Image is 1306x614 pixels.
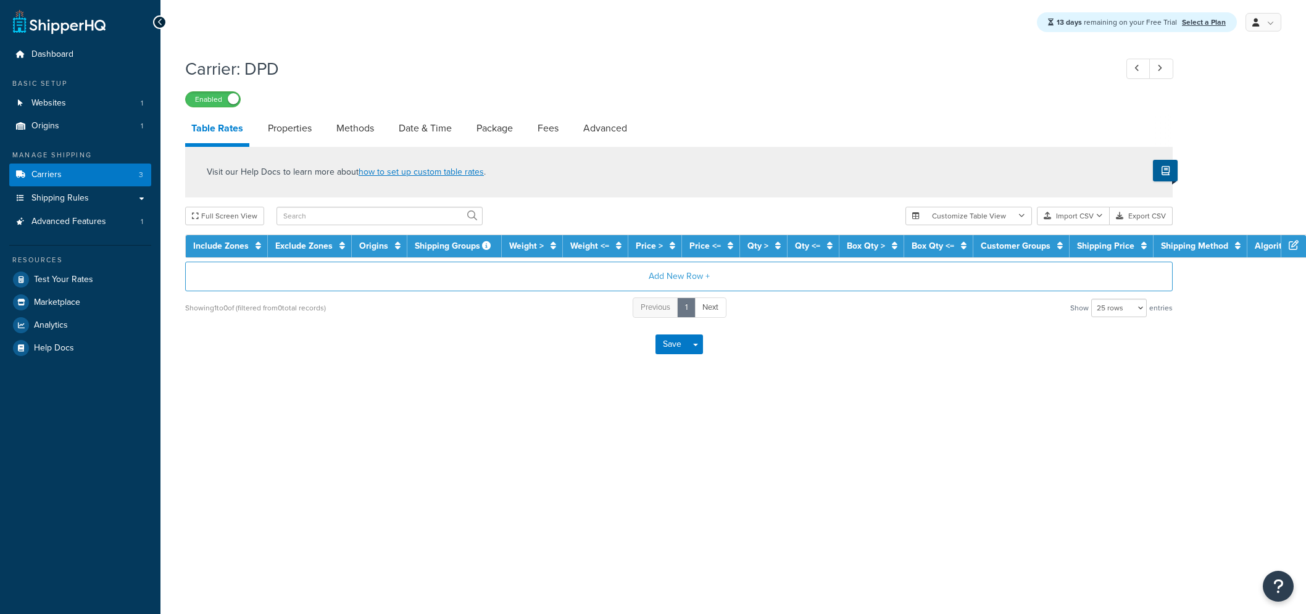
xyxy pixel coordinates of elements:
[186,92,240,107] label: Enabled
[262,114,318,143] a: Properties
[185,299,326,317] div: Showing 1 to 0 of (filtered from 0 total records)
[9,337,151,359] a: Help Docs
[9,150,151,160] div: Manage Shipping
[1037,207,1110,225] button: Import CSV
[34,275,93,285] span: Test Your Rates
[1149,299,1173,317] span: entries
[407,235,502,257] th: Shipping Groups
[470,114,519,143] a: Package
[185,114,249,147] a: Table Rates
[1077,239,1134,252] a: Shipping Price
[1182,17,1226,28] a: Select a Plan
[9,255,151,265] div: Resources
[185,207,264,225] button: Full Screen View
[185,262,1173,291] button: Add New Row +
[31,49,73,60] span: Dashboard
[139,170,143,180] span: 3
[9,314,151,336] a: Analytics
[1247,235,1302,257] th: Algorithm
[207,165,486,179] p: Visit our Help Docs to learn more about .
[34,297,80,308] span: Marketplace
[1057,17,1082,28] strong: 13 days
[9,115,151,138] li: Origins
[330,114,380,143] a: Methods
[509,239,544,252] a: Weight >
[1161,239,1228,252] a: Shipping Method
[31,121,59,131] span: Origins
[981,239,1050,252] a: Customer Groups
[277,207,483,225] input: Search
[141,217,143,227] span: 1
[31,217,106,227] span: Advanced Features
[912,239,954,252] a: Box Qty <=
[31,170,62,180] span: Carriers
[655,334,689,354] button: Save
[1263,571,1294,602] button: Open Resource Center
[9,43,151,66] a: Dashboard
[193,239,249,252] a: Include Zones
[577,114,633,143] a: Advanced
[9,210,151,233] li: Advanced Features
[141,98,143,109] span: 1
[633,297,678,318] a: Previous
[689,239,721,252] a: Price <=
[847,239,885,252] a: Box Qty >
[393,114,458,143] a: Date & Time
[1149,59,1173,79] a: Next Record
[31,98,66,109] span: Websites
[275,239,333,252] a: Exclude Zones
[9,291,151,313] a: Marketplace
[9,115,151,138] a: Origins1
[1057,17,1179,28] span: remaining on your Free Trial
[9,210,151,233] a: Advanced Features1
[1153,160,1178,181] button: Show Help Docs
[9,268,151,291] a: Test Your Rates
[677,297,696,318] a: 1
[34,320,68,331] span: Analytics
[531,114,565,143] a: Fees
[570,239,609,252] a: Weight <=
[185,57,1104,81] h1: Carrier: DPD
[31,193,89,204] span: Shipping Rules
[9,187,151,210] a: Shipping Rules
[9,164,151,186] li: Carriers
[34,343,74,354] span: Help Docs
[9,92,151,115] a: Websites1
[9,164,151,186] a: Carriers3
[636,239,663,252] a: Price >
[694,297,726,318] a: Next
[141,121,143,131] span: 1
[9,92,151,115] li: Websites
[9,78,151,89] div: Basic Setup
[1070,299,1089,317] span: Show
[641,301,670,313] span: Previous
[747,239,768,252] a: Qty >
[795,239,820,252] a: Qty <=
[359,239,388,252] a: Origins
[1110,207,1173,225] button: Export CSV
[905,207,1032,225] button: Customize Table View
[359,165,484,178] a: how to set up custom table rates
[702,301,718,313] span: Next
[1126,59,1150,79] a: Previous Record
